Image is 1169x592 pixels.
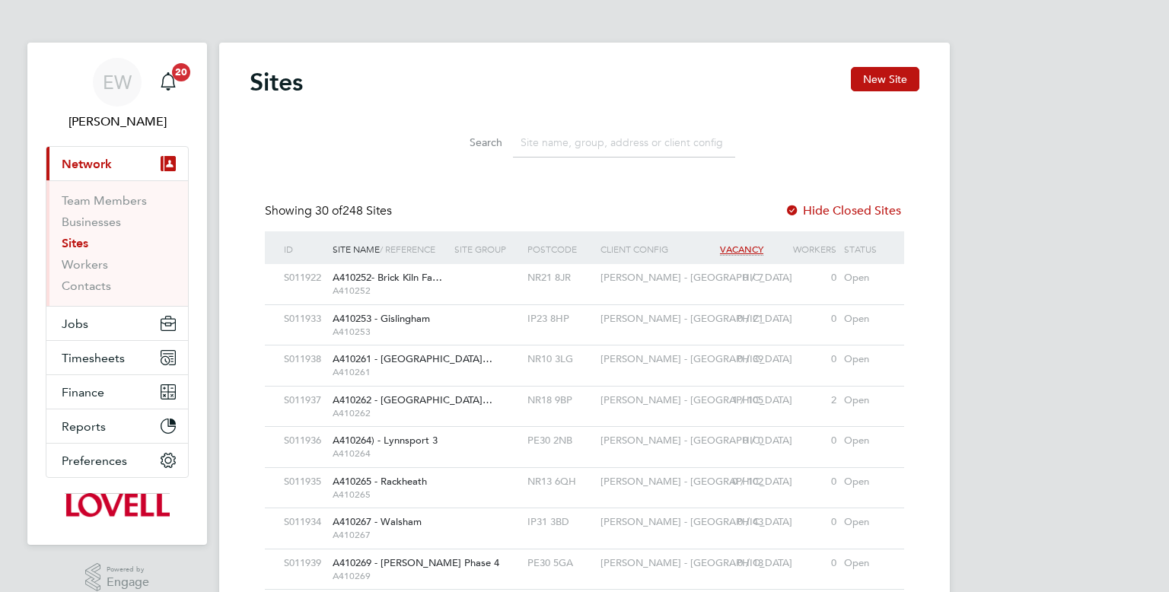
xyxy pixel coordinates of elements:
span: A410265 [333,489,447,501]
span: Timesheets [62,351,125,365]
span: 248 Sites [315,203,392,218]
a: 20 [153,58,183,107]
div: PE30 5GA [524,549,597,578]
div: ID [280,231,329,266]
div: 0 [767,549,840,578]
button: New Site [851,67,919,91]
span: [PERSON_NAME] - [GEOGRAPHIC_DATA] [600,352,792,365]
a: Sites [62,236,88,250]
span: 30 of [315,203,342,218]
span: A410261 [333,366,447,378]
div: 0 / 0 [694,427,767,455]
div: Open [840,387,889,415]
div: 0 / 39 [694,345,767,374]
span: A410252 [333,285,447,297]
span: Network [62,157,112,171]
div: S011933 [280,305,329,333]
button: Finance [46,375,188,409]
a: S011933A410253 - Gislingham A410253IP23 8HP[PERSON_NAME] - [GEOGRAPHIC_DATA]0 / 210Open [280,304,889,317]
label: Search [434,135,502,149]
span: A410253 - Gislingham [333,312,430,325]
span: [PERSON_NAME] - [GEOGRAPHIC_DATA] [600,515,792,528]
span: Finance [62,385,104,399]
a: S011938A410261 - [GEOGRAPHIC_DATA]… A410261NR10 3LG[PERSON_NAME] - [GEOGRAPHIC_DATA]0 / 390Open [280,345,889,358]
div: Open [840,427,889,455]
a: EW[PERSON_NAME] [46,58,189,131]
a: S011922A410252- Brick Kiln Fa… A410252NR21 8JR[PERSON_NAME] - [GEOGRAPHIC_DATA]0 / 70Open [280,263,889,276]
div: 0 [767,305,840,333]
span: 20 [172,63,190,81]
div: Workers [767,231,840,266]
div: Open [840,345,889,374]
div: Showing [265,203,395,219]
span: A410252- Brick Kiln Fa… [333,271,442,284]
div: Open [840,305,889,333]
label: Hide Closed Sites [785,203,901,218]
div: Open [840,264,889,292]
div: 2 [767,387,840,415]
div: Open [840,468,889,496]
div: 0 [767,427,840,455]
div: S011935 [280,468,329,496]
span: [PERSON_NAME] - [GEOGRAPHIC_DATA] [600,312,792,325]
a: S011937A410262 - [GEOGRAPHIC_DATA]… A410262NR18 9BP[PERSON_NAME] - [GEOGRAPHIC_DATA]1 / 1052Open [280,386,889,399]
span: A410264 [333,447,447,460]
div: Open [840,508,889,536]
div: Status [840,231,889,266]
div: NR10 3LG [524,345,597,374]
div: 0 [767,345,840,374]
div: 0 / 7 [694,264,767,292]
span: [PERSON_NAME] - [GEOGRAPHIC_DATA] [600,556,792,569]
span: A410262 [333,407,447,419]
div: 1 / 105 [694,387,767,415]
img: lovell-logo-retina.png [65,493,169,517]
a: Businesses [62,215,121,229]
button: Timesheets [46,341,188,374]
div: IP31 3BD [524,508,597,536]
div: 0 [767,468,840,496]
div: 0 / 18 [694,549,767,578]
span: A410261 - [GEOGRAPHIC_DATA]… [333,352,492,365]
span: [PERSON_NAME] - [GEOGRAPHIC_DATA] [600,271,792,284]
a: Workers [62,257,108,272]
div: Client Config [597,231,694,266]
div: 0 [767,264,840,292]
a: Team Members [62,193,147,208]
span: [PERSON_NAME] - [GEOGRAPHIC_DATA] [600,475,792,488]
span: A410253 [333,326,447,338]
a: Powered byEngage [85,563,150,592]
div: Open [840,549,889,578]
div: S011939 [280,549,329,578]
span: A410267 [333,529,447,541]
div: S011936 [280,427,329,455]
span: Preferences [62,454,127,468]
a: S011939A410269 - [PERSON_NAME] Phase 4 A410269PE30 5GA[PERSON_NAME] - [GEOGRAPHIC_DATA]0 / 180Open [280,549,889,562]
span: A410264) - Lynnsport 3 [333,434,438,447]
span: Reports [62,419,106,434]
div: Postcode [524,231,597,266]
div: IP23 8HP [524,305,597,333]
a: Go to home page [46,493,189,517]
div: S011922 [280,264,329,292]
a: Contacts [62,278,111,293]
span: [PERSON_NAME] - [GEOGRAPHIC_DATA] [600,434,792,447]
span: A410269 - [PERSON_NAME] Phase 4 [333,556,499,569]
span: A410265 - Rackheath [333,475,427,488]
span: Jobs [62,317,88,331]
div: Site Name [329,231,451,266]
div: S011938 [280,345,329,374]
div: 0 / 21 [694,305,767,333]
div: S011937 [280,387,329,415]
span: EW [103,72,132,92]
nav: Main navigation [27,43,207,545]
span: Emma Wells [46,113,189,131]
div: NR18 9BP [524,387,597,415]
div: 0 / 102 [694,468,767,496]
div: NR13 6QH [524,468,597,496]
span: Powered by [107,563,149,576]
span: A410262 - [GEOGRAPHIC_DATA]… [333,393,492,406]
div: S011934 [280,508,329,536]
div: Network [46,180,188,306]
div: 0 [767,508,840,536]
button: Reports [46,409,188,443]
